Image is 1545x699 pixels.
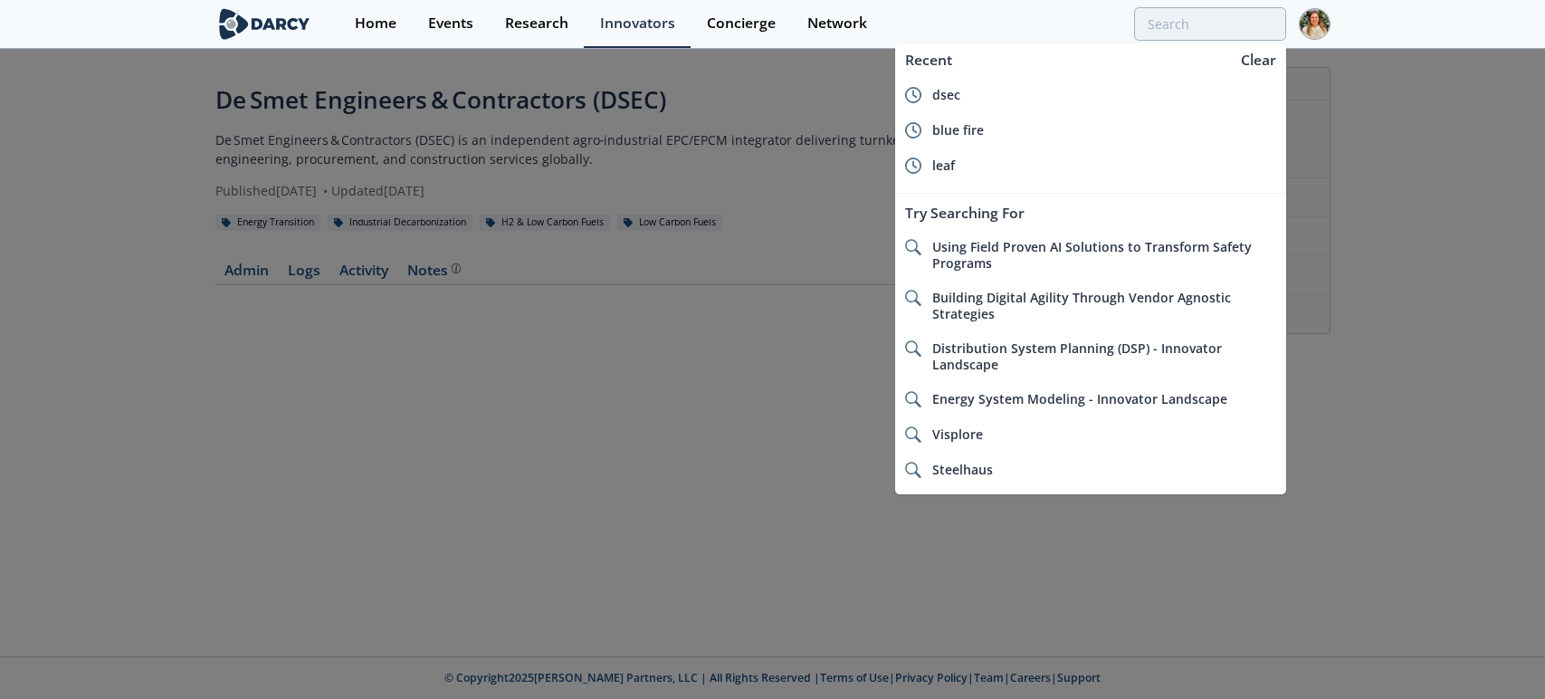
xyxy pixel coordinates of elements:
[905,426,921,443] img: icon
[905,122,921,139] img: icon
[1134,7,1286,41] input: Advanced Search
[895,196,1285,230] div: Try Searching For
[905,340,921,357] img: icon
[905,290,921,306] img: icon
[932,390,1227,407] span: Energy System Modeling - Innovator Landscape
[905,239,921,255] img: icon
[895,43,1231,77] div: Recent
[905,462,921,478] img: icon
[505,16,568,31] div: Research
[905,87,921,103] img: icon
[1235,50,1283,71] div: Clear
[428,16,473,31] div: Events
[932,121,984,139] span: blue fire
[707,16,776,31] div: Concierge
[932,86,960,103] span: dsec
[215,8,314,40] img: logo-wide.svg
[932,157,955,174] span: leaf
[600,16,675,31] div: Innovators
[932,238,1252,272] span: Using Field Proven AI Solutions to Transform Safety Programs
[932,289,1231,322] span: Building Digital Agility Through Vendor Agnostic Strategies
[905,391,921,407] img: icon
[355,16,396,31] div: Home
[905,158,921,174] img: icon
[807,16,867,31] div: Network
[932,426,983,443] span: Visplore
[932,461,993,478] span: Steelhaus
[1299,8,1330,40] img: Profile
[1469,627,1527,681] iframe: chat widget
[932,340,1222,373] span: Distribution System Planning (DSP) - Innovator Landscape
